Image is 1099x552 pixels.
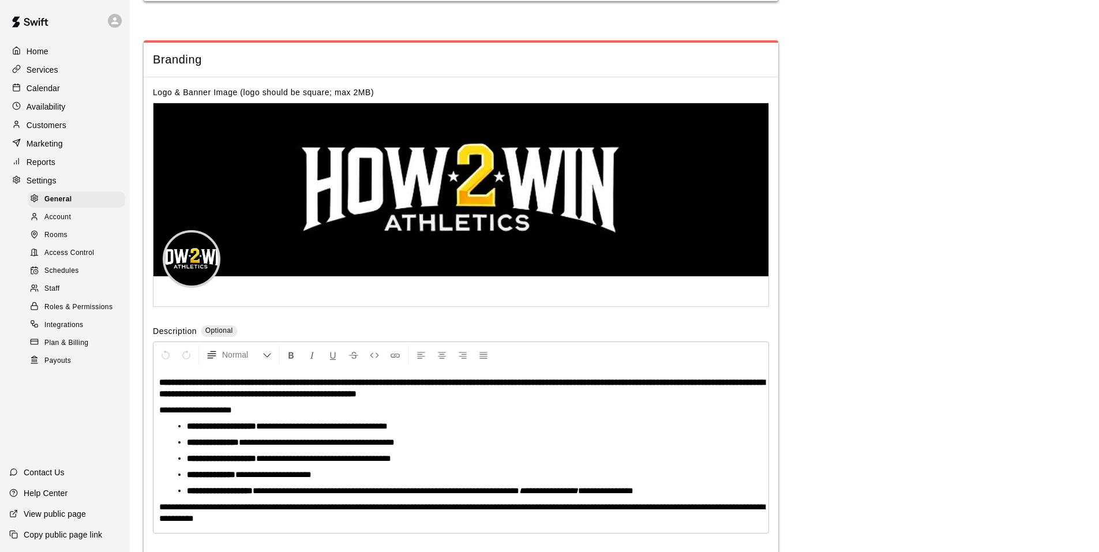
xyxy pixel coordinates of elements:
div: Schedules [28,263,125,279]
a: Reports [9,153,121,171]
a: Plan & Billing [28,334,130,352]
a: Customers [9,117,121,134]
span: Access Control [44,247,94,259]
span: Roles & Permissions [44,302,112,313]
button: Justify Align [474,344,493,365]
p: Home [27,46,48,57]
p: Settings [27,175,57,186]
div: Payouts [28,353,125,369]
a: Account [28,208,130,226]
span: Rooms [44,230,67,241]
button: Format Italics [302,344,322,365]
p: Reports [27,156,55,168]
a: Payouts [28,352,130,370]
a: Roles & Permissions [28,298,130,316]
a: Home [9,43,121,60]
span: Branding [153,52,769,67]
button: Formatting Options [201,344,276,365]
span: Normal [222,349,262,361]
p: Availability [27,101,66,112]
span: Integrations [44,320,84,331]
button: Left Align [411,344,431,365]
p: Calendar [27,82,60,94]
button: Right Align [453,344,472,365]
p: Services [27,64,58,76]
div: Integrations [28,317,125,333]
a: Marketing [9,135,121,152]
div: Rooms [28,227,125,243]
a: Rooms [28,227,130,245]
button: Format Underline [323,344,343,365]
p: Customers [27,119,66,131]
a: Services [9,61,121,78]
button: Undo [156,344,175,365]
a: Calendar [9,80,121,97]
button: Insert Code [365,344,384,365]
span: Plan & Billing [44,337,88,349]
p: Help Center [24,487,67,499]
span: Payouts [44,355,71,367]
div: General [28,191,125,208]
button: Format Strikethrough [344,344,363,365]
div: Account [28,209,125,226]
button: Redo [177,344,196,365]
span: Account [44,212,71,223]
p: Marketing [27,138,63,149]
a: General [28,190,130,208]
a: Availability [9,98,121,115]
span: Schedules [44,265,79,277]
a: Access Control [28,245,130,262]
span: General [44,194,72,205]
div: Staff [28,281,125,297]
p: Copy public page link [24,529,102,540]
span: Optional [205,326,233,335]
div: Access Control [28,245,125,261]
label: Logo & Banner Image (logo should be square; max 2MB) [153,88,374,97]
div: Plan & Billing [28,335,125,351]
a: Schedules [28,262,130,280]
label: Description [153,325,197,339]
button: Format Bold [282,344,301,365]
span: Staff [44,283,59,295]
a: Settings [9,172,121,189]
button: Center Align [432,344,452,365]
div: Roles & Permissions [28,299,125,316]
a: Integrations [28,316,130,334]
p: Contact Us [24,467,65,478]
button: Insert Link [385,344,405,365]
p: View public page [24,508,86,520]
a: Staff [28,280,130,298]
